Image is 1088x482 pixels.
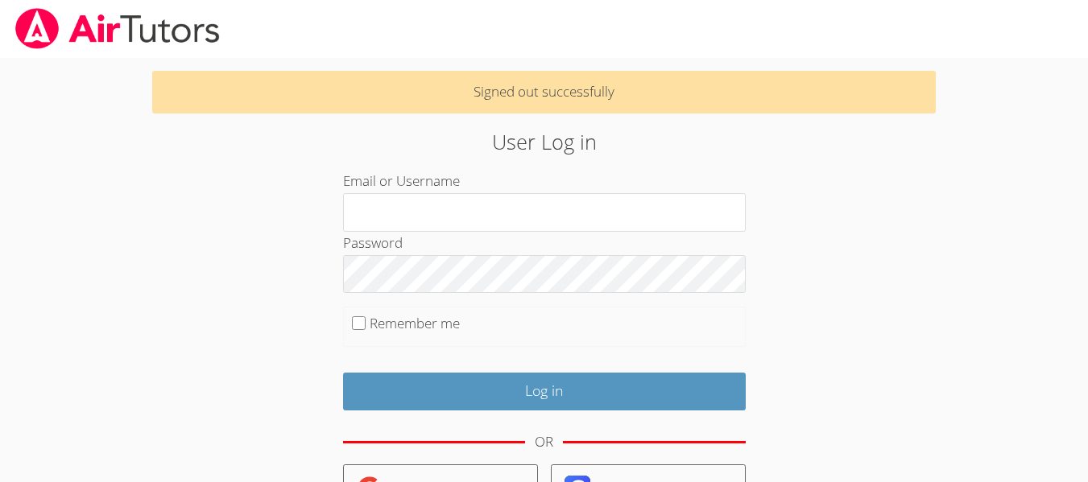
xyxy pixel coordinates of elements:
[152,71,936,113] p: Signed out successfully
[343,373,746,410] input: Log in
[343,171,460,190] label: Email or Username
[250,126,838,157] h2: User Log in
[343,233,403,252] label: Password
[370,314,460,332] label: Remember me
[535,431,553,454] div: OR
[14,8,221,49] img: airtutors_banner-c4298cdbf04f3fff15de1276eac7730deb9818008684d7c2e4769d2f7ddbe033.png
